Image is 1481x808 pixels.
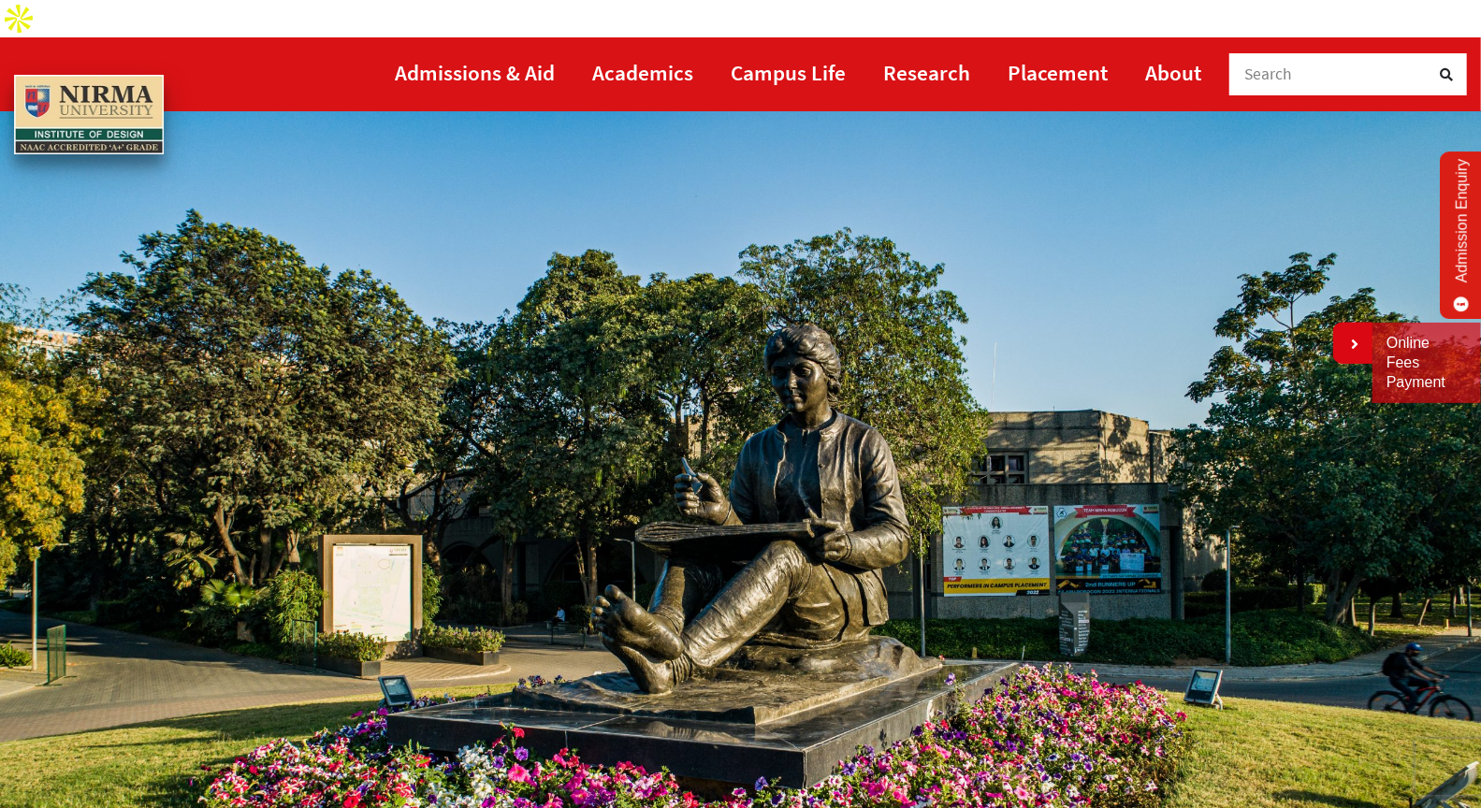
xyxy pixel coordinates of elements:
[883,51,970,94] a: Research
[1387,334,1467,392] a: Online Fees Payment
[1244,64,1293,84] span: Search
[731,51,846,94] a: Campus Life
[592,51,693,94] a: Academics
[395,51,555,94] a: Admissions & Aid
[1008,51,1108,94] a: Placement
[14,75,164,155] img: main_logo
[1145,51,1201,94] a: About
